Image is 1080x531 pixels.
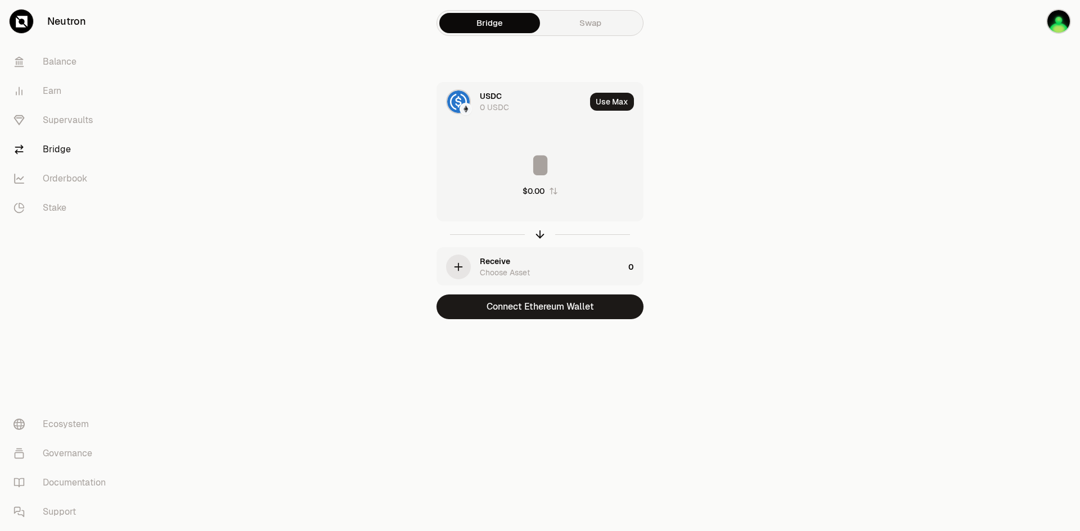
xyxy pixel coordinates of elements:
img: Ledger MN (265B) [1047,10,1070,33]
div: Receive [480,256,510,267]
div: USDC LogoEthereum LogoUSDC0 USDC [437,83,586,121]
button: Use Max [590,93,634,111]
a: Earn [4,76,121,106]
a: Balance [4,47,121,76]
img: USDC Logo [447,90,470,113]
div: 0 [628,248,643,286]
img: Ethereum Logo [461,104,471,114]
a: Swap [540,13,641,33]
button: $0.00 [523,185,558,197]
div: Choose Asset [480,267,530,278]
div: 0 USDC [480,102,509,113]
button: Connect Ethereum Wallet [436,294,643,319]
a: Stake [4,193,121,223]
a: Governance [4,439,121,468]
a: Orderbook [4,164,121,193]
a: Supervaults [4,106,121,135]
div: $0.00 [523,185,544,197]
a: Documentation [4,468,121,497]
a: Bridge [4,135,121,164]
a: Bridge [439,13,540,33]
a: Support [4,497,121,527]
a: Ecosystem [4,410,121,439]
div: USDC [480,90,502,102]
div: ReceiveChoose Asset [437,248,624,286]
button: ReceiveChoose Asset0 [437,248,643,286]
